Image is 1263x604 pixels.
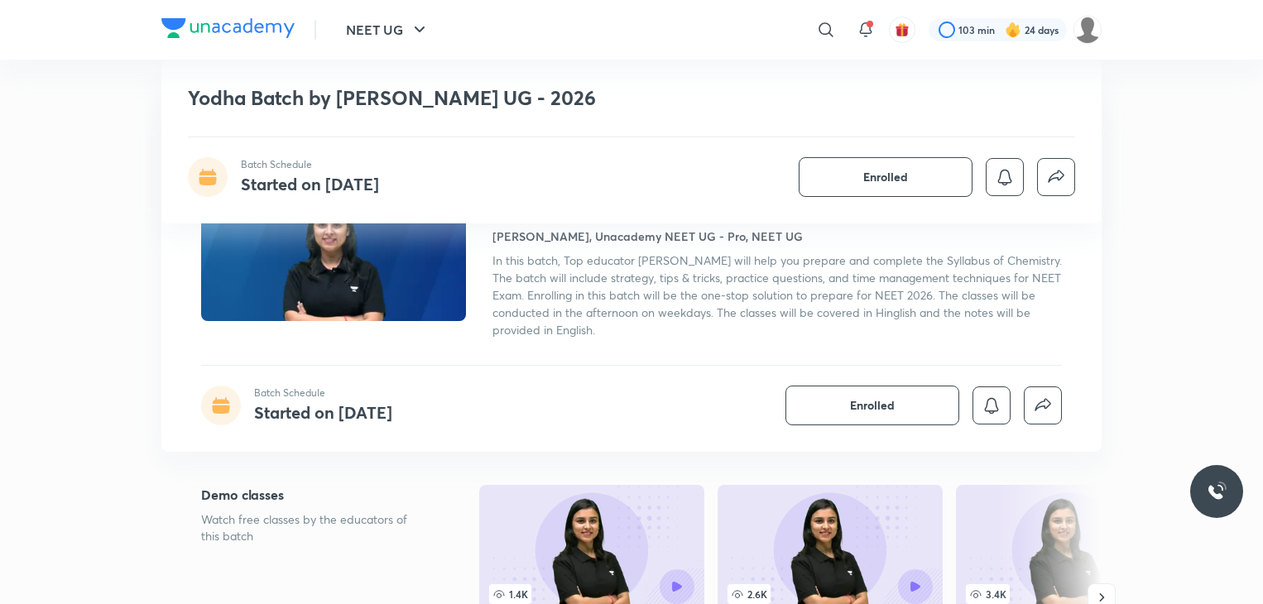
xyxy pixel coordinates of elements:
span: Enrolled [863,169,908,185]
h4: [PERSON_NAME], Unacademy NEET UG - Pro, NEET UG [492,228,803,245]
h1: Yodha Batch by [PERSON_NAME] UG - 2026 [188,86,836,110]
button: NEET UG [336,13,439,46]
img: Tanya Kumari [1073,16,1102,44]
h4: Started on [DATE] [254,401,392,424]
img: Thumbnail [199,170,468,323]
a: Company Logo [161,18,295,42]
img: streak [1005,22,1021,38]
button: Enrolled [785,386,959,425]
button: Enrolled [799,157,972,197]
h4: Started on [DATE] [241,173,379,195]
img: Company Logo [161,18,295,38]
span: 2.6K [728,584,771,604]
span: Enrolled [850,397,895,414]
img: avatar [895,22,910,37]
button: avatar [889,17,915,43]
span: 1.4K [489,584,531,604]
h5: Demo classes [201,485,426,505]
img: ttu [1207,482,1227,501]
p: Watch free classes by the educators of this batch [201,511,426,544]
span: In this batch, Top educator [PERSON_NAME] will help you prepare and complete the Syllabus of Chem... [492,252,1062,338]
span: 3.4K [966,584,1010,604]
p: Batch Schedule [254,386,392,400]
p: Batch Schedule [241,157,379,172]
